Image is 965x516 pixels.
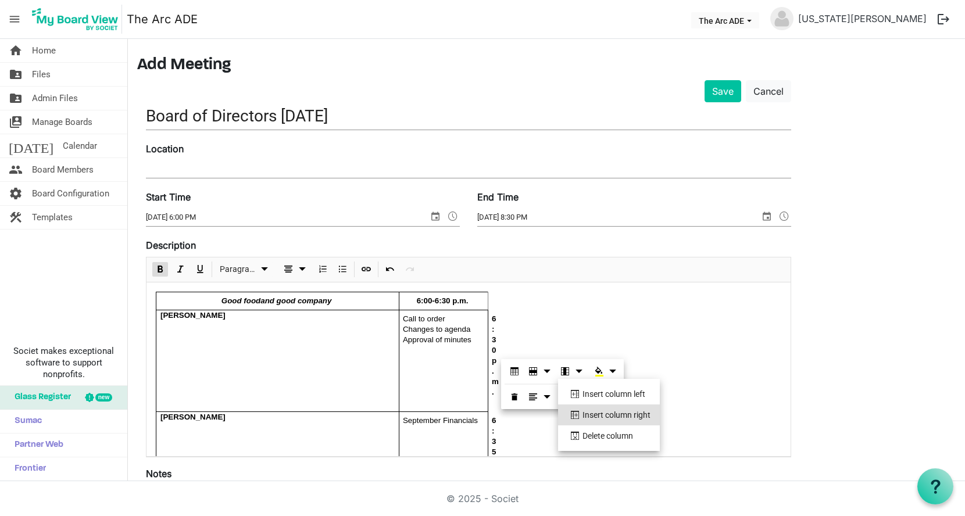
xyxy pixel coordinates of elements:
li: Delete column [558,425,660,446]
span: Calendar [63,134,97,157]
span: Partner Web [9,433,63,457]
img: no-profile-picture.svg [770,7,794,30]
button: The Arc ADE dropdownbutton [691,12,759,28]
div: Alignments [524,385,556,409]
span: Approval of minutes [403,335,471,344]
label: Location [146,142,184,156]
span: 6:00-6:30 p.m. [417,296,469,305]
button: dropdownbutton [527,389,555,404]
a: [US_STATE][PERSON_NAME] [794,7,931,30]
button: Save [705,80,741,102]
div: Table Remove [505,385,524,409]
span: 5 [492,447,496,457]
button: Undo [382,262,398,277]
a: © 2025 - Societ [446,493,519,504]
span: menu [3,8,26,30]
span: September Financials [403,416,478,425]
label: Start Time [146,190,191,204]
span: switch_account [9,110,23,134]
span: Call to order [403,314,445,323]
button: Paragraph dropdownbutton [216,262,273,277]
span: select [428,209,442,224]
span: Home [32,39,56,62]
div: Bulleted List [333,257,352,282]
span: Good food [221,296,260,305]
span: 0 [492,346,496,354]
span: home [9,39,23,62]
label: End Time [477,190,519,204]
button: Table Header [507,364,523,379]
span: Glass Register [9,386,71,409]
span: [PERSON_NAME] [160,311,226,320]
span: Paragraph [220,262,258,277]
li: Insert column left [558,384,660,404]
button: Bulleted List [334,262,350,277]
div: Italic [170,257,190,282]
div: Bold [151,257,170,282]
input: Title [146,102,791,130]
button: Bold [152,262,168,277]
span: p.m. [492,356,499,396]
div: Background Color [588,359,620,384]
a: Cancel [746,80,791,102]
div: Insert Link [356,257,376,282]
span: Frontier [9,457,46,481]
span: people [9,158,23,181]
div: Undo [380,257,400,282]
span: dropdownbutton [591,364,619,379]
div: new [95,393,112,402]
span: 6:3 [492,314,496,344]
a: The Arc ADE [127,8,198,31]
div: Underline [190,257,210,282]
span: Admin Files [32,87,78,110]
span: Templates [32,206,73,229]
span: settings [9,182,23,205]
img: My Board View Logo [28,5,122,34]
span: 3 [492,437,496,446]
h3: Add Meeting [137,56,956,76]
span: [DATE] [9,134,53,157]
span: [PERSON_NAME] [160,413,226,421]
button: dropdownbutton [559,364,587,379]
span: Board Members [32,158,94,181]
li: Insert column right [558,404,660,425]
div: Alignments [275,257,313,282]
span: Societ makes exceptional software to support nonprofits. [5,345,122,380]
span: folder_shared [9,63,23,86]
button: logout [931,7,956,31]
button: Table Remove [507,389,523,404]
span: folder_shared [9,87,23,110]
span: Board Configuration [32,182,109,205]
div: Table Cell Vertical Align [556,385,588,409]
span: Files [32,63,51,86]
div: Numbered List [313,257,333,282]
label: Notes [146,467,171,481]
span: Changes to agenda [403,325,470,334]
button: Numbered List [314,262,330,277]
span: construction [9,206,23,229]
span: select [760,209,774,224]
div: Table Columns [556,359,588,384]
button: Italic [172,262,188,277]
label: Description [146,238,196,252]
span: Sumac [9,410,42,433]
div: Formats [214,257,276,282]
a: My Board View Logo [28,5,127,34]
span: 6: [492,416,496,436]
button: dropdownbutton [527,364,555,379]
span: and good company [260,296,331,305]
button: Underline [192,262,208,277]
div: Table Header [505,359,524,384]
button: dropdownbutton [277,262,311,277]
div: Table Rows [524,359,556,384]
span: Manage Boards [32,110,92,134]
button: Insert Link [358,262,374,277]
